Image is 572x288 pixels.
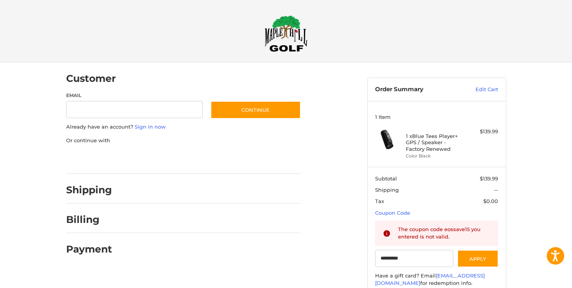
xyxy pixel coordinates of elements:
[66,72,116,85] h2: Customer
[130,152,188,166] iframe: PayPal-paylater
[63,152,122,166] iframe: PayPal-paypal
[66,184,112,196] h2: Shipping
[66,243,112,255] h2: Payment
[406,153,465,159] li: Color Black
[375,272,498,287] div: Have a gift card? Email for redemption info.
[66,92,203,99] label: Email
[375,187,399,193] span: Shipping
[66,123,301,131] p: Already have an account?
[211,101,301,119] button: Continue
[66,137,301,145] p: Or continue with
[265,15,307,52] img: Maple Hill Golf
[375,86,459,94] h3: Order Summary
[398,226,491,241] div: The coupon code eossave15 you entered is not valid.
[457,250,498,267] button: Apply
[494,187,498,193] span: --
[135,124,166,130] a: Sign in now
[375,175,397,182] span: Subtotal
[375,250,453,267] input: Gift Certificate or Coupon Code
[66,214,112,226] h2: Billing
[375,198,384,204] span: Tax
[459,86,498,94] a: Edit Cart
[195,152,254,166] iframe: PayPal-venmo
[483,198,498,204] span: $0.00
[375,114,498,120] h3: 1 Item
[467,128,498,136] div: $139.99
[480,175,498,182] span: $139.99
[375,210,410,216] a: Coupon Code
[406,133,465,152] h4: 1 x Blue Tees Player+ GPS / Speaker - Factory Renewed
